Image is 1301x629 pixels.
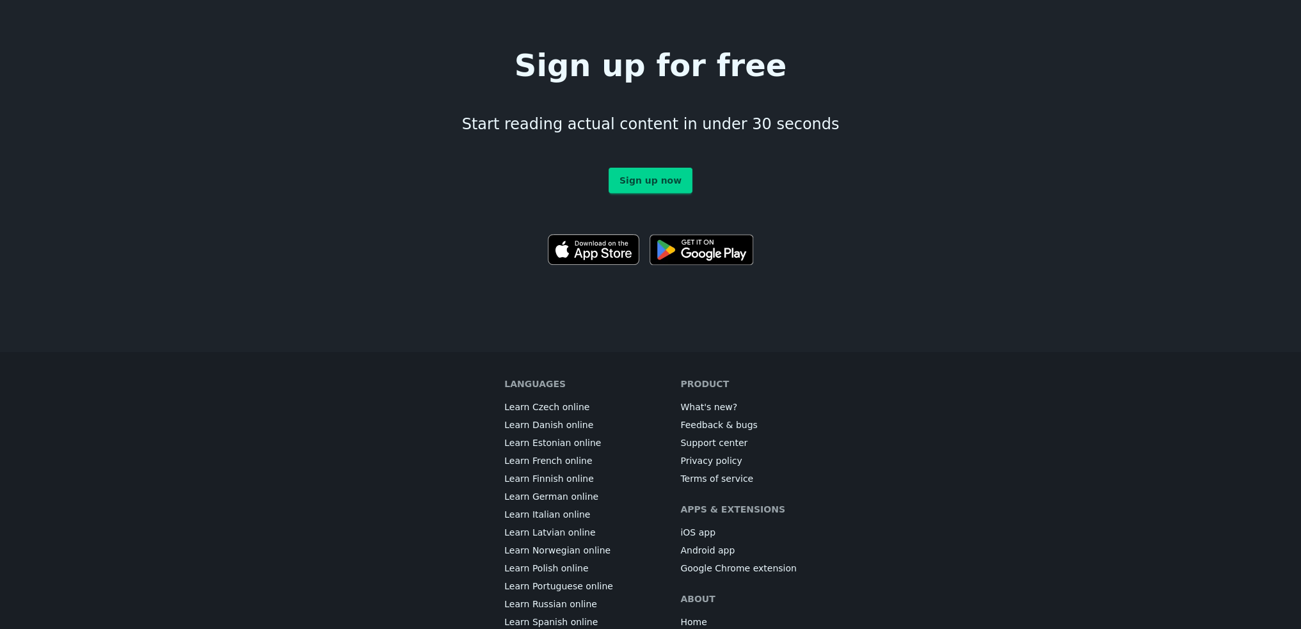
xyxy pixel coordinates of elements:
h1: Sign up for free [515,50,786,81]
a: Learn French online [504,454,592,467]
a: Learn Estonian online [504,436,601,449]
a: Learn Spanish online [504,616,598,628]
h6: Apps & extensions [680,503,785,516]
a: Learn Latvian online [504,526,595,539]
a: Learn Danish online [504,418,593,431]
a: Learn German online [504,490,598,503]
h3: Start reading actual content in under 30 seconds [462,114,840,134]
a: Terms of service [680,472,753,485]
a: Learn Finnish online [504,472,593,485]
a: Learn Norwegian online [504,544,611,557]
a: Sign up now [609,168,692,193]
a: Learn Portuguese online [504,580,613,593]
img: Get it on Google Play [650,234,753,265]
a: Google Chrome extension [680,562,796,575]
a: Learn Czech online [504,401,589,413]
a: iOS app [680,526,715,539]
h6: About [680,593,715,605]
a: Support center [680,436,747,449]
a: Home [680,616,706,628]
h6: Product [680,378,729,390]
img: Download on the App Store [548,234,640,265]
a: Learn Russian online [504,598,597,610]
a: Feedback & bugs [680,418,757,431]
a: Learn Italian online [504,508,590,521]
a: What's new? [680,401,737,413]
a: Privacy policy [680,454,742,467]
a: Android app [680,544,735,557]
a: Learn Polish online [504,562,588,575]
h6: Languages [504,378,566,390]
